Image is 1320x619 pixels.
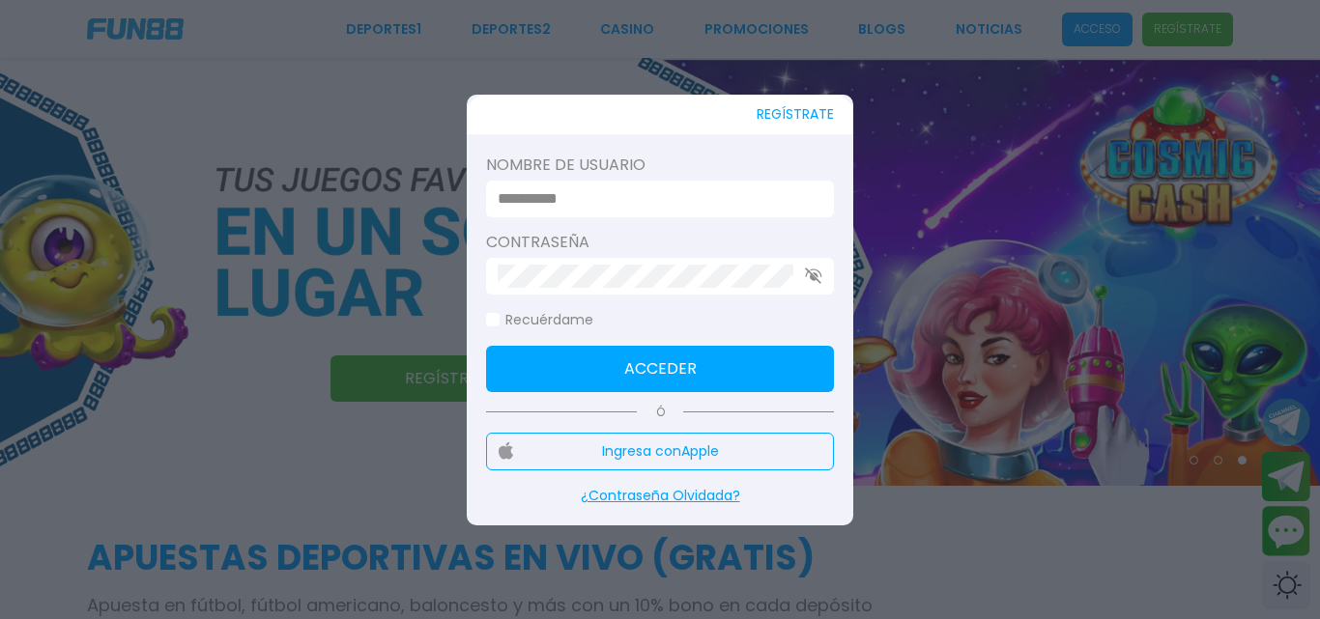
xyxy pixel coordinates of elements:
[486,346,834,392] button: Acceder
[757,95,834,134] button: REGÍSTRATE
[486,154,834,177] label: Nombre de usuario
[486,404,834,421] p: Ó
[486,433,834,470] button: Ingresa conApple
[486,231,834,254] label: Contraseña
[486,310,593,330] label: Recuérdame
[486,486,834,506] p: ¿Contraseña Olvidada?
